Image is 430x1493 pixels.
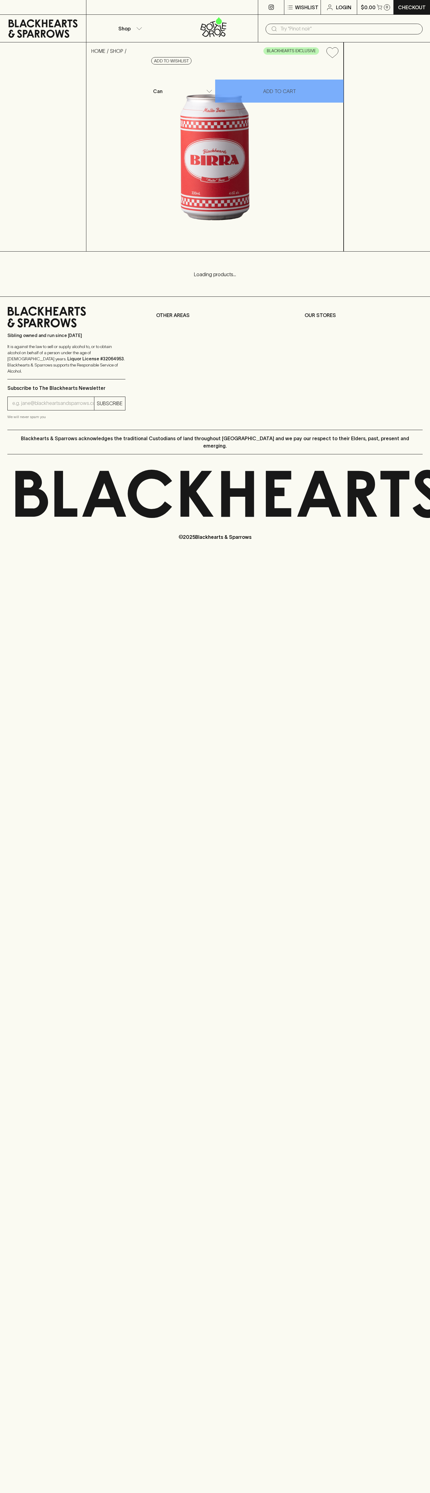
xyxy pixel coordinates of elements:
[7,384,125,392] p: Subscribe to The Blackhearts Newsletter
[324,45,341,61] button: Add to wishlist
[12,435,418,449] p: Blackhearts & Sparrows acknowledges the traditional Custodians of land throughout [GEOGRAPHIC_DAT...
[7,414,125,420] p: We will never spam you
[86,15,172,42] button: Shop
[264,48,319,54] span: BLACKHEARTS EXCLUSIVE
[94,397,125,410] button: SUBSCRIBE
[86,63,343,251] img: 25069.png
[7,343,125,374] p: It is against the law to sell or supply alcohol to, or to obtain alcohol on behalf of a person un...
[361,4,376,11] p: $0.00
[336,4,351,11] p: Login
[12,398,94,408] input: e.g. jane@blackheartsandsparrows.com.au
[151,57,191,65] button: Add to wishlist
[151,85,215,97] div: Can
[156,312,274,319] p: OTHER AREAS
[67,356,124,361] strong: Liquor License #32064953
[7,332,125,339] p: Sibling owned and run since [DATE]
[91,48,105,54] a: HOME
[386,6,388,9] p: 0
[86,4,92,11] p: ⠀
[398,4,426,11] p: Checkout
[6,271,424,278] p: Loading products...
[97,400,123,407] p: SUBSCRIBE
[153,88,163,95] p: Can
[305,312,423,319] p: OUR STORES
[295,4,318,11] p: Wishlist
[110,48,123,54] a: SHOP
[118,25,131,32] p: Shop
[280,24,418,34] input: Try "Pinot noir"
